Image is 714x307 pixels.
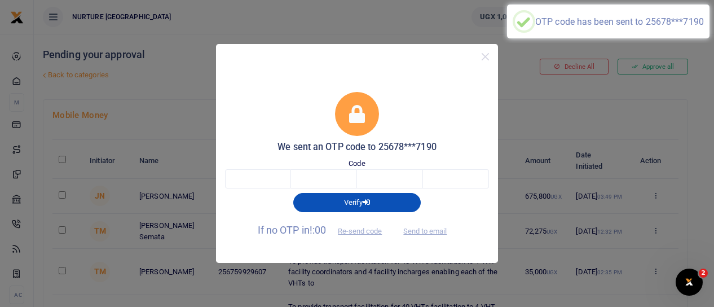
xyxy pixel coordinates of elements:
[225,142,489,153] h5: We sent an OTP code to 25678***7190
[535,16,704,27] div: OTP code has been sent to 25678***7190
[258,224,392,236] span: If no OTP in
[349,158,365,169] label: Code
[676,269,703,296] iframe: Intercom live chat
[310,224,326,236] span: !:00
[293,193,421,212] button: Verify
[477,49,493,65] button: Close
[699,269,708,278] span: 2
